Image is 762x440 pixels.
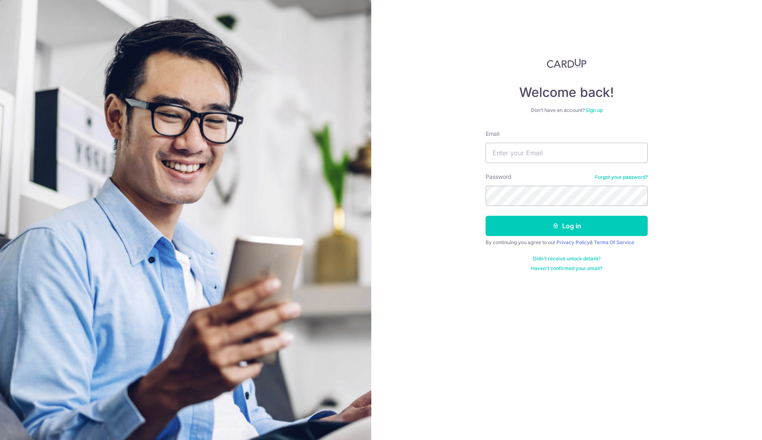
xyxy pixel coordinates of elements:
a: Haven't confirmed your email? [531,265,602,272]
div: By continuing you agree to our & [486,239,648,246]
a: Didn't receive unlock details? [533,255,601,262]
div: Don’t have an account? [486,107,648,114]
a: Privacy Policy [557,239,590,245]
input: Enter your Email [486,143,648,163]
button: Log in [486,216,648,236]
a: Terms Of Service [594,239,634,245]
img: CardUp Logo [547,58,586,68]
label: Password [486,173,512,181]
h4: Welcome back! [486,84,648,101]
a: Sign up [586,107,603,113]
label: Email [486,130,499,138]
a: Forgot your password? [595,174,648,180]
